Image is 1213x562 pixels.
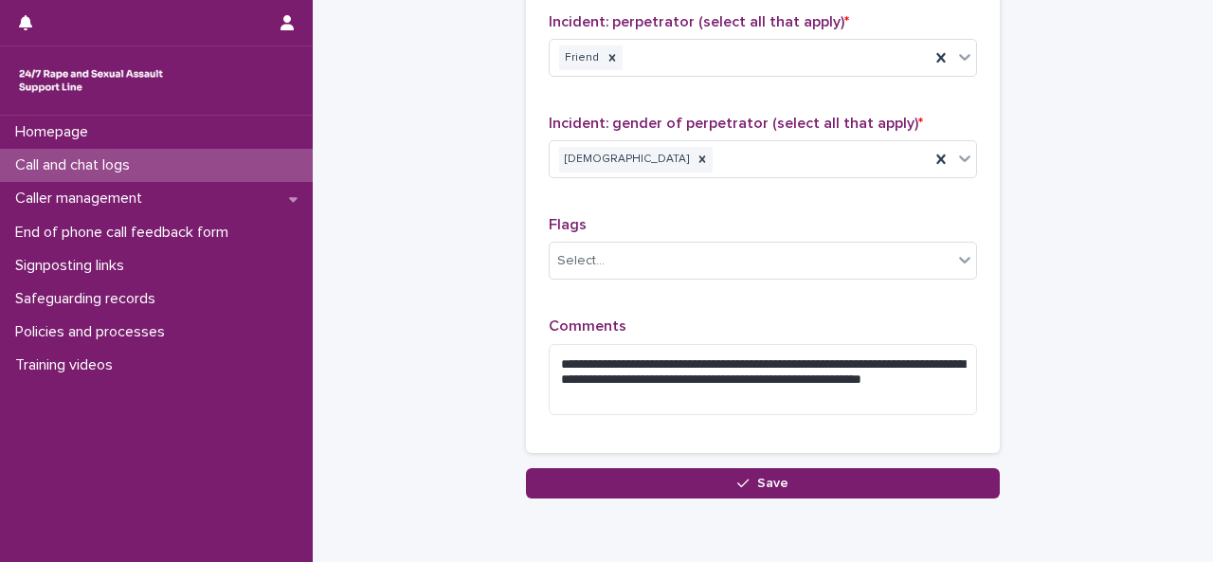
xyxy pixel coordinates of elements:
[8,156,145,174] p: Call and chat logs
[559,147,692,172] div: [DEMOGRAPHIC_DATA]
[8,257,139,275] p: Signposting links
[8,224,244,242] p: End of phone call feedback form
[559,45,602,71] div: Friend
[8,356,128,374] p: Training videos
[757,477,788,490] span: Save
[526,468,1000,499] button: Save
[549,116,923,131] span: Incident: gender of perpetrator (select all that apply)
[8,323,180,341] p: Policies and processes
[557,251,605,271] div: Select...
[8,190,157,208] p: Caller management
[8,123,103,141] p: Homepage
[15,62,167,100] img: rhQMoQhaT3yELyF149Cw
[8,290,171,308] p: Safeguarding records
[549,217,587,232] span: Flags
[549,14,849,29] span: Incident: perpetrator (select all that apply)
[549,318,626,334] span: Comments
